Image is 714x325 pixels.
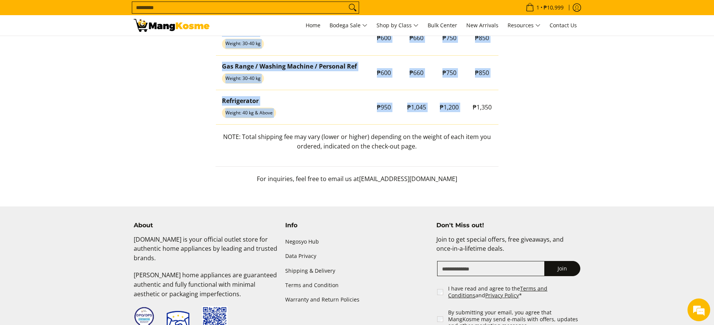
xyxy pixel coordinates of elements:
a: Negosyo Hub [285,235,429,249]
a: New Arrivals [462,15,502,36]
span: Shop by Class [377,21,419,30]
span: ₱1,350 [473,103,492,111]
a: Privacy Policy [485,292,519,299]
span: ₱950 [377,103,391,111]
span: ₱750 [442,69,456,77]
label: I have read and agree to the and * [448,285,581,298]
a: Terms and Conditions [448,285,547,299]
a: Resources [504,15,544,36]
span: Weight: 40 kg & Above [222,108,276,118]
a: Warranty and Return Policies [285,292,429,307]
td: ₱600 [367,21,400,55]
span: ₱660 [409,69,423,77]
h4: Info [285,222,429,229]
button: Join [544,261,580,276]
p: NOTE: Total shipping fee may vary (lower or higher) depending on the weight of each item you orde... [216,132,498,159]
button: Search [347,2,359,13]
h4: About [134,222,278,229]
a: Terms and Condition [285,278,429,292]
a: Shipping & Delivery [285,264,429,278]
a: Data Privacy [285,249,429,264]
strong: Refrigerator [222,97,259,105]
span: Bulk Center [428,22,457,29]
td: ₱600 [367,55,400,90]
p: [PERSON_NAME] home appliances are guaranteed authentic and fully functional with minimal aestheti... [134,270,278,306]
a: Home [302,15,324,36]
span: Weight: 30-40 kg [222,73,264,84]
span: Weight: 30-40 kg [222,39,264,49]
span: ₱660 [409,34,423,42]
strong: Gas Range / Washing Machine / Personal Ref [222,62,357,70]
a: Contact Us [546,15,581,36]
h4: Don't Miss out! [436,222,580,229]
p: [DOMAIN_NAME] is your official outlet store for authentic home appliances by leading and trusted ... [134,235,278,270]
span: ₱850 [475,69,489,77]
p: Join to get special offers, free giveaways, and once-in-a-lifetime deals. [436,235,580,261]
span: ₱1,045 [407,103,426,111]
span: Home [306,22,320,29]
span: 1 [535,5,541,10]
p: For inquiries, feel free to email us at [216,174,498,191]
a: Bodega Sale [326,15,371,36]
span: [EMAIL_ADDRESS][DOMAIN_NAME] [359,175,457,183]
a: Shop by Class [373,15,422,36]
span: • [523,3,566,12]
span: ₱850 [475,34,489,42]
span: Resources [508,21,541,30]
span: New Arrivals [466,22,498,29]
nav: Main Menu [217,15,581,36]
a: Bulk Center [424,15,461,36]
span: ₱10,999 [542,5,565,10]
span: ₱1,200 [440,103,459,111]
img: Shipping &amp; Delivery Page l Mang Kosme: Home Appliances Warehouse Sale! [134,19,209,32]
span: ₱750 [442,34,456,42]
span: Bodega Sale [330,21,367,30]
span: Contact Us [550,22,577,29]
